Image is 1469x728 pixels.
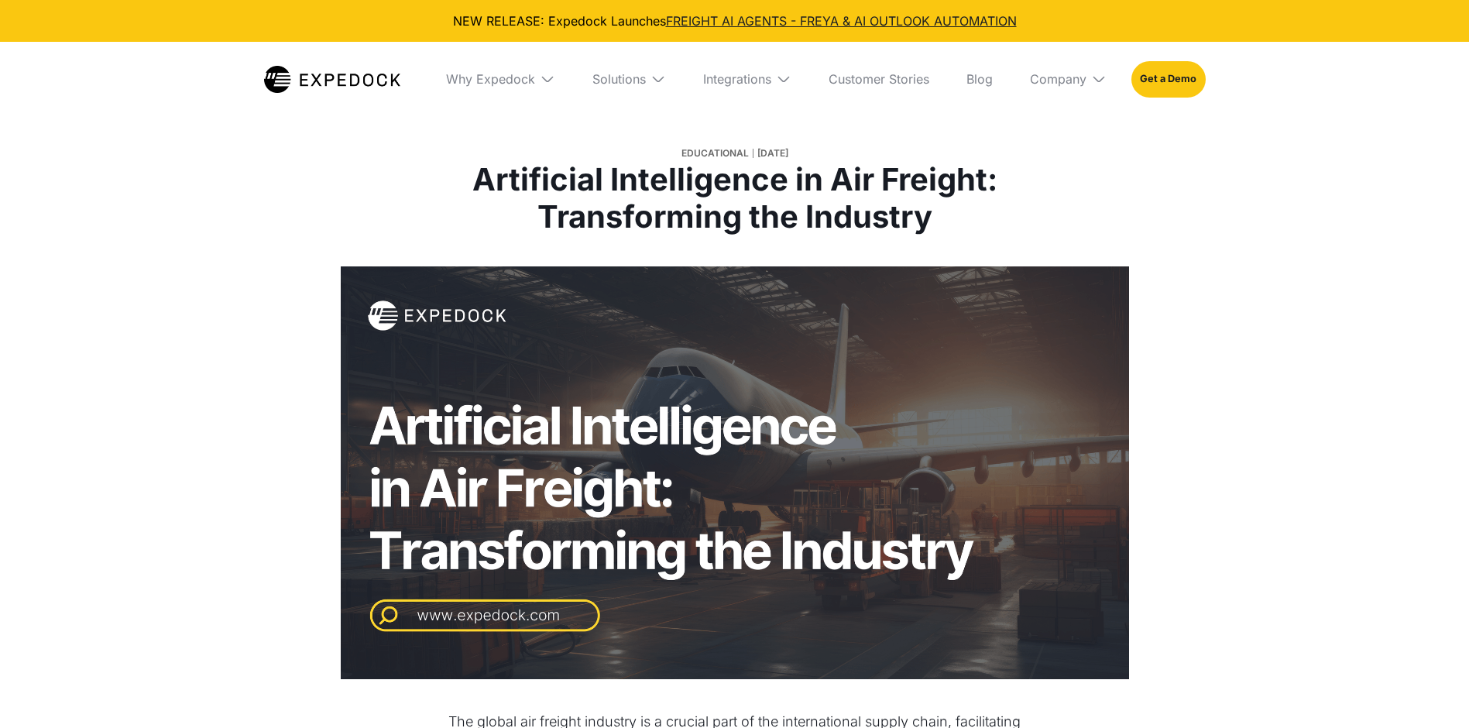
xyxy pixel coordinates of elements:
a: Customer Stories [816,42,942,116]
a: Blog [954,42,1005,116]
div: Company [1018,42,1119,116]
div: Company [1030,71,1086,87]
div: Why Expedock [434,42,568,116]
iframe: Chat Widget [1392,654,1469,728]
a: Get a Demo [1131,61,1205,97]
div: Integrations [691,42,804,116]
div: Solutions [580,42,678,116]
div: Educational [681,146,749,161]
div: [DATE] [757,146,788,161]
h1: Artificial Intelligence in Air Freight: Transforming the Industry [448,161,1022,235]
div: Why Expedock [446,71,535,87]
div: Integrations [703,71,771,87]
a: FREIGHT AI AGENTS - FREYA & AI OUTLOOK AUTOMATION [666,13,1017,29]
div: Solutions [592,71,646,87]
div: NEW RELEASE: Expedock Launches [12,12,1457,29]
